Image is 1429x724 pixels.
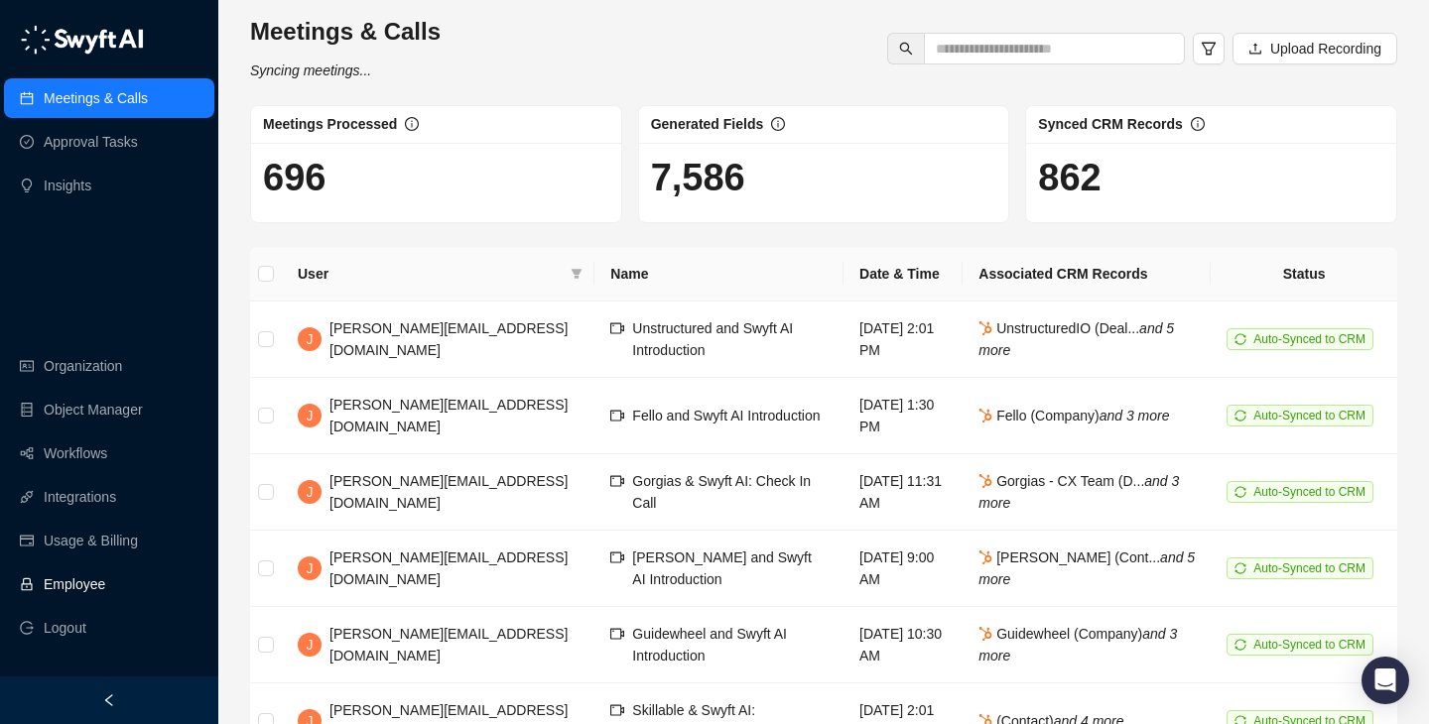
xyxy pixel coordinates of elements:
i: and 5 more [978,549,1195,587]
span: Auto-Synced to CRM [1253,485,1365,499]
i: and 3 more [978,473,1179,511]
h3: Meetings & Calls [250,16,441,48]
span: filter [1201,41,1217,57]
a: Approval Tasks [44,122,138,162]
span: Auto-Synced to CRM [1253,332,1365,346]
h1: 862 [1038,155,1384,200]
span: Meetings Processed [263,116,397,132]
span: J [307,481,314,503]
span: Generated Fields [651,116,764,132]
td: [DATE] 11:31 AM [844,454,963,531]
span: sync [1234,562,1246,574]
span: video-camera [610,703,624,717]
span: J [307,405,314,426]
span: info-circle [1191,117,1205,131]
span: sync [1234,333,1246,345]
span: video-camera [610,627,624,641]
a: Integrations [44,477,116,517]
span: [PERSON_NAME] and Swyft AI Introduction [632,549,812,587]
span: Auto-Synced to CRM [1253,638,1365,652]
span: upload [1248,42,1262,56]
span: J [307,328,314,350]
span: Synced CRM Records [1038,116,1182,132]
span: video-camera [610,474,624,488]
span: sync [1234,639,1246,651]
span: Guidewheel (Company) [978,626,1177,664]
a: Object Manager [44,390,143,429]
span: Unstructured and Swyft AI Introduction [632,320,793,358]
th: Associated CRM Records [963,247,1211,302]
span: Guidewheel and Swyft AI Introduction [632,626,787,664]
i: and 3 more [978,626,1177,664]
span: sync [1234,486,1246,498]
span: [PERSON_NAME][EMAIL_ADDRESS][DOMAIN_NAME] [329,549,568,587]
a: Usage & Billing [44,521,138,560]
i: and 5 more [978,320,1174,358]
span: J [307,557,314,579]
span: filter [571,268,583,280]
span: filter [567,259,586,289]
span: left [102,693,116,707]
span: info-circle [771,117,785,131]
span: Auto-Synced to CRM [1253,561,1365,575]
span: video-camera [610,409,624,422]
td: [DATE] 1:30 PM [844,378,963,454]
span: Gorgias & Swyft AI: Check In Call [632,473,811,511]
td: [DATE] 9:00 AM [844,531,963,607]
td: [DATE] 2:01 PM [844,302,963,378]
span: Fello (Company) [978,408,1169,423]
a: Employee [44,564,105,604]
span: [PERSON_NAME][EMAIL_ADDRESS][DOMAIN_NAME] [329,397,568,434]
span: video-camera [610,321,624,335]
span: [PERSON_NAME][EMAIL_ADDRESS][DOMAIN_NAME] [329,320,568,358]
span: [PERSON_NAME][EMAIL_ADDRESS][DOMAIN_NAME] [329,626,568,664]
h1: 696 [263,155,609,200]
span: [PERSON_NAME][EMAIL_ADDRESS][DOMAIN_NAME] [329,473,568,511]
a: Meetings & Calls [44,78,148,118]
i: and 3 more [1100,408,1170,423]
span: video-camera [610,550,624,564]
span: search [899,42,913,56]
th: Name [594,247,844,302]
td: [DATE] 10:30 AM [844,607,963,683]
span: Gorgias - CX Team (D... [978,473,1179,511]
a: Insights [44,166,91,205]
span: info-circle [405,117,419,131]
th: Date & Time [844,247,963,302]
span: Auto-Synced to CRM [1253,409,1365,422]
a: Organization [44,346,122,386]
span: Fello and Swyft AI Introduction [632,408,820,423]
a: Workflows [44,433,107,473]
span: User [298,263,563,285]
span: [PERSON_NAME] (Cont... [978,549,1195,587]
span: UnstructuredIO (Deal... [978,320,1174,358]
i: Syncing meetings... [250,62,371,78]
div: Open Intercom Messenger [1362,657,1409,704]
span: logout [20,621,34,635]
span: Logout [44,608,86,648]
span: J [307,634,314,656]
span: Upload Recording [1270,38,1381,60]
h1: 7,586 [651,155,997,200]
span: sync [1234,410,1246,422]
button: Upload Recording [1233,33,1397,64]
img: logo-05li4sbe.png [20,25,144,55]
th: Status [1211,247,1397,302]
